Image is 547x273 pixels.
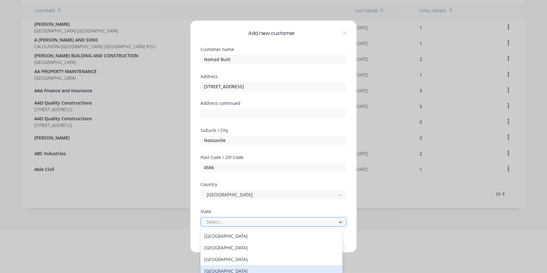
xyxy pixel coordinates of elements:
[200,128,347,133] div: Suburb / City
[200,47,347,51] div: Customer name
[200,74,347,78] div: Address
[200,209,347,214] div: State
[200,253,342,265] div: [GEOGRAPHIC_DATA]
[200,230,342,242] div: [GEOGRAPHIC_DATA]
[200,155,347,160] div: Post Code / ZIP Code
[200,242,342,253] div: [GEOGRAPHIC_DATA]
[200,182,347,187] div: Country
[200,101,347,105] div: Address continued
[248,29,295,37] span: Add new customer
